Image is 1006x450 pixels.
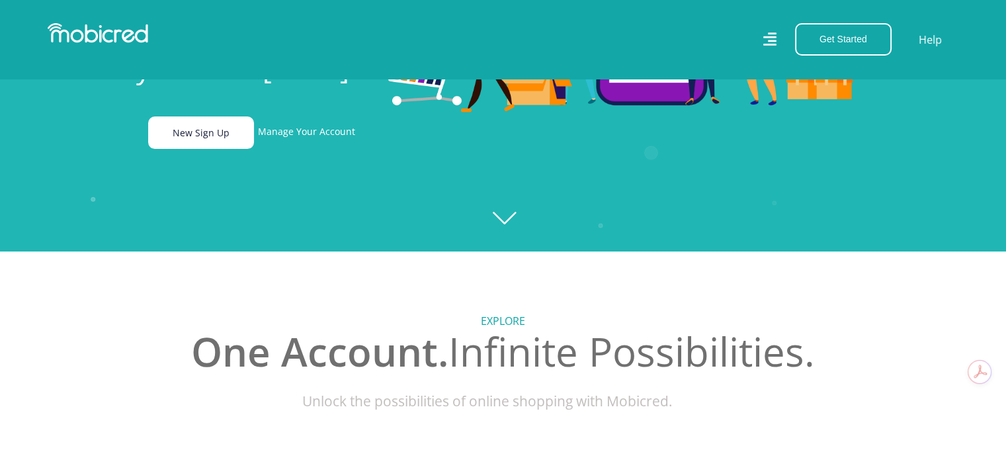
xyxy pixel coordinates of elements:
a: Help [918,31,943,48]
a: New Sign Up [148,116,254,149]
p: Unlock the possibilities of online shopping with Mobicred. [136,391,870,412]
button: Get Started [795,23,892,56]
h2: Infinite Possibilities. [136,328,870,375]
span: One Account. [191,324,448,379]
img: Mobicred [48,23,148,43]
h5: Explore [136,315,870,328]
a: Manage Your Account [258,116,355,149]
